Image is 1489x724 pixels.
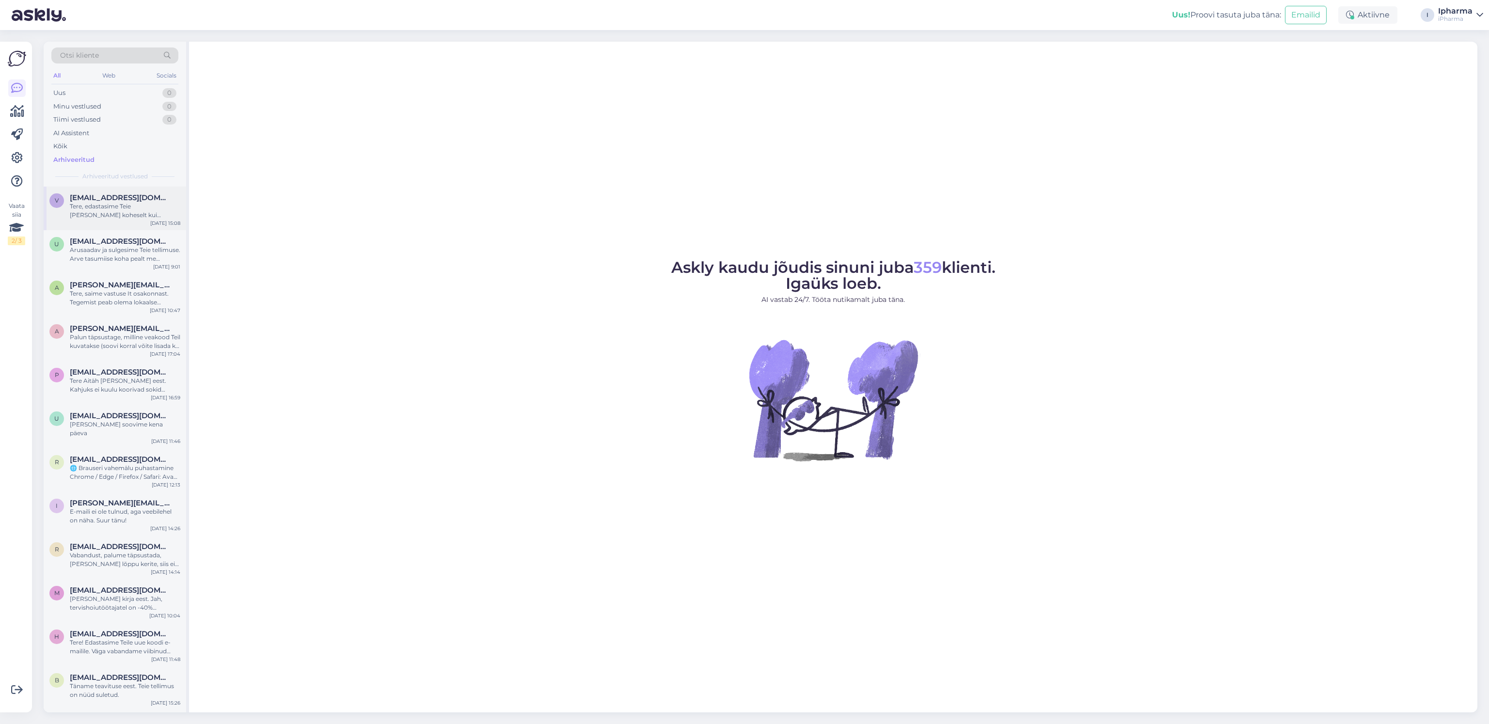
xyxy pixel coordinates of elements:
div: [PERSON_NAME] kirja eest. Jah, tervishoiutöötajatel on -40% soodustus. Soodustuse saamiseks tuleb... [70,595,180,612]
b: Uus! [1172,10,1190,19]
div: Minu vestlused [53,102,101,111]
span: u [54,240,59,248]
div: [DATE] 12:13 [152,481,180,488]
span: Askly kaudu jõudis sinuni juba klienti. Igaüks loeb. [671,258,996,293]
div: Kõik [53,142,67,151]
div: [PERSON_NAME] soovime kena päeva [70,420,180,438]
span: piretvark@gmail.com [70,368,171,377]
span: r [55,458,59,466]
span: b [55,677,59,684]
span: riina.kaljulaid@gmail.com [70,542,171,551]
div: Arhiveeritud [53,155,95,165]
div: Proovi tasuta juba täna: [1172,9,1281,21]
span: p [55,371,59,378]
span: a [55,284,59,291]
div: Tere, edastasime Teie [PERSON_NAME] koheselt kui vastuse saame milles võib probleem olla, võtame ... [70,202,180,220]
span: urveveidemann@gmail.com [70,411,171,420]
div: E-maili ei ole tulnud, aga veebilehel on näha. Suur tänu! [70,507,180,525]
div: Tere, saime vastuse It osakonnast. Tegemist peab olema lokaalse probleemiga. Hetkel kõik süsteemi... [70,289,180,307]
div: Web [100,69,117,82]
div: Aktiivne [1338,6,1397,24]
span: angela.arviste@mail.ee [70,324,171,333]
div: [DATE] 10:04 [149,612,180,619]
div: Tere! Edastasime Teile uue koodi e-mailile. Väga vabandame viibinud vastuse pärast [70,638,180,656]
span: 359 [914,258,942,277]
p: AI vastab 24/7. Tööta nutikamalt juba täna. [671,295,996,305]
span: blackscorpion12@windowslive.com [70,673,171,682]
div: Socials [155,69,178,82]
div: Tere Aitäh [PERSON_NAME] eest. Kahjuks ei kuulu koorivad sokid hetkel meie tootevalikusse ning [P... [70,377,180,394]
div: Vaata siia [8,202,25,245]
div: Uus [53,88,65,98]
div: All [51,69,63,82]
div: [DATE] 10:47 [150,307,180,314]
div: [DATE] 15:26 [151,699,180,707]
div: AI Assistent [53,128,89,138]
div: I [1421,8,1434,22]
div: Palun täpsustage, milline veakood Teil kuvatakse (soovi korral võite lisada ka ekraanipildi) ning... [70,333,180,350]
span: r [55,546,59,553]
div: Täname teavituse eest. Teie tellimus on nüüd suletud. [70,682,180,699]
span: riina.kaljulaid@gmail.com [70,455,171,464]
span: a [55,328,59,335]
span: v [55,197,59,204]
span: Arhiveeritud vestlused [82,172,148,181]
img: Askly Logo [8,49,26,68]
div: 0 [162,88,176,98]
span: viktoria.tarassova@rambler.ru [70,193,171,202]
a: IpharmaiPharma [1438,7,1483,23]
div: [DATE] 16:59 [151,394,180,401]
div: iPharma [1438,15,1473,23]
div: [DATE] 14:14 [151,568,180,576]
div: [DATE] 17:04 [150,350,180,358]
span: hannolainen73@gmail.com [70,630,171,638]
div: 2 / 3 [8,236,25,245]
img: No Chat active [746,313,920,487]
div: 0 [162,115,176,125]
div: Vabandust, palume täpsustada, [PERSON_NAME] lõppu kerite, siis ei ole kinnitust? Võimalusel palum... [70,551,180,568]
div: [DATE] 11:46 [151,438,180,445]
span: mariann11@hotmail.com [70,586,171,595]
div: Arusaadav ja sulgesime Teie tellimuse. Arve tasumiise koha pealt me täpsustame veel [PERSON_NAME]... [70,246,180,263]
div: 🌐 Brauseri vahemälu puhastamine Chrome / Edge / Firefox / Safari: Ava brauseri seaded (Settings).... [70,464,180,481]
span: ulvilaast@hot.ee [70,237,171,246]
span: Otsi kliente [60,50,99,61]
div: Tiimi vestlused [53,115,101,125]
span: m [54,589,60,597]
span: u [54,415,59,422]
div: 0 [162,102,176,111]
div: [DATE] 14:26 [150,525,180,532]
span: i [56,502,58,509]
div: [DATE] 11:48 [151,656,180,663]
button: Emailid [1285,6,1327,24]
span: angela.arviste@mail.ee [70,281,171,289]
span: ingrid.kuldkepp@gmail.com [70,499,171,507]
div: Ipharma [1438,7,1473,15]
div: [DATE] 9:01 [153,263,180,270]
div: [DATE] 15:08 [150,220,180,227]
span: h [54,633,59,640]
